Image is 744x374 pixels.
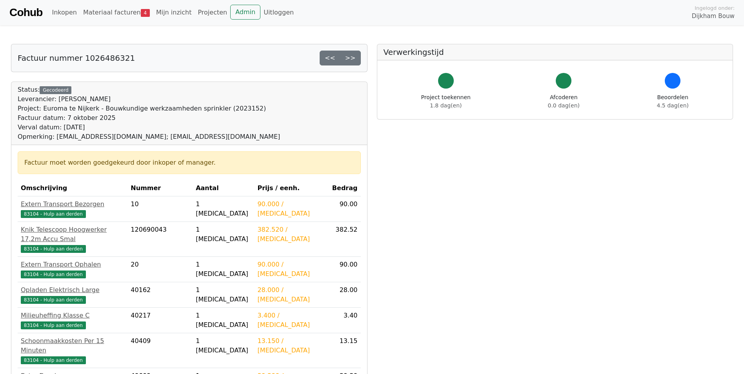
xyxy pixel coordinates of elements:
div: Extern Transport Bezorgen [21,200,124,209]
a: Projecten [195,5,230,20]
div: 90.000 / [MEDICAL_DATA] [257,260,326,279]
div: 13.150 / [MEDICAL_DATA] [257,336,326,355]
div: 382.520 / [MEDICAL_DATA] [257,225,326,244]
td: 90.00 [329,196,361,222]
a: << [320,51,340,65]
th: Prijs / eenh. [254,180,329,196]
div: Status: [18,85,280,142]
div: 3.400 / [MEDICAL_DATA] [257,311,326,330]
td: 382.52 [329,222,361,257]
span: 83104 - Hulp aan derden [21,271,86,278]
div: 1 [MEDICAL_DATA] [196,311,251,330]
td: 20 [127,257,193,282]
a: Inkopen [49,5,80,20]
div: Verval datum: [DATE] [18,123,280,132]
td: 10 [127,196,193,222]
span: 83104 - Hulp aan derden [21,245,86,253]
span: Ingelogd onder: [695,4,735,12]
div: Leverancier: [PERSON_NAME] [18,94,280,104]
a: Schoonmaakkosten Per 15 Minuten83104 - Hulp aan derden [21,336,124,365]
th: Aantal [193,180,254,196]
div: Afcoderen [548,93,580,110]
span: Dijkham Bouw [692,12,735,21]
a: Uitloggen [260,5,297,20]
td: 40162 [127,282,193,308]
a: Materiaal facturen4 [80,5,153,20]
span: 0.0 dag(en) [548,102,580,109]
span: 83104 - Hulp aan derden [21,296,86,304]
td: 28.00 [329,282,361,308]
td: 13.15 [329,333,361,368]
td: 90.00 [329,257,361,282]
div: Knik Telescoop Hoogwerker 17,2m Accu Smal [21,225,124,244]
div: Schoonmaakkosten Per 15 Minuten [21,336,124,355]
div: Project toekennen [421,93,471,110]
td: 40217 [127,308,193,333]
div: 1 [MEDICAL_DATA] [196,225,251,244]
div: 28.000 / [MEDICAL_DATA] [257,285,326,304]
div: Factuur moet worden goedgekeurd door inkoper of manager. [24,158,354,167]
div: 1 [MEDICAL_DATA] [196,200,251,218]
td: 40409 [127,333,193,368]
td: 3.40 [329,308,361,333]
th: Omschrijving [18,180,127,196]
td: 120690043 [127,222,193,257]
div: Milieuheffing Klasse C [21,311,124,320]
div: 1 [MEDICAL_DATA] [196,336,251,355]
div: Beoordelen [657,93,689,110]
div: 1 [MEDICAL_DATA] [196,260,251,279]
span: 83104 - Hulp aan derden [21,321,86,329]
th: Bedrag [329,180,361,196]
span: 1.8 dag(en) [430,102,462,109]
span: 83104 - Hulp aan derden [21,356,86,364]
a: >> [340,51,361,65]
div: 90.000 / [MEDICAL_DATA] [257,200,326,218]
h5: Factuur nummer 1026486321 [18,53,135,63]
div: Project: Euroma te Nijkerk - Bouwkundige werkzaamheden sprinkler (2023152) [18,104,280,113]
span: 4 [141,9,150,17]
div: Opmerking: [EMAIL_ADDRESS][DOMAIN_NAME]; [EMAIL_ADDRESS][DOMAIN_NAME] [18,132,280,142]
a: Extern Transport Bezorgen83104 - Hulp aan derden [21,200,124,218]
h5: Verwerkingstijd [384,47,727,57]
a: Mijn inzicht [153,5,195,20]
div: Extern Transport Ophalen [21,260,124,269]
a: Knik Telescoop Hoogwerker 17,2m Accu Smal83104 - Hulp aan derden [21,225,124,253]
div: 1 [MEDICAL_DATA] [196,285,251,304]
a: Admin [230,5,260,20]
div: Opladen Elektrisch Large [21,285,124,295]
span: 83104 - Hulp aan derden [21,210,86,218]
a: Cohub [9,3,42,22]
a: Extern Transport Ophalen83104 - Hulp aan derden [21,260,124,279]
div: Gecodeerd [40,86,71,94]
a: Opladen Elektrisch Large83104 - Hulp aan derden [21,285,124,304]
span: 4.5 dag(en) [657,102,689,109]
a: Milieuheffing Klasse C83104 - Hulp aan derden [21,311,124,330]
div: Factuur datum: 7 oktober 2025 [18,113,280,123]
th: Nummer [127,180,193,196]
